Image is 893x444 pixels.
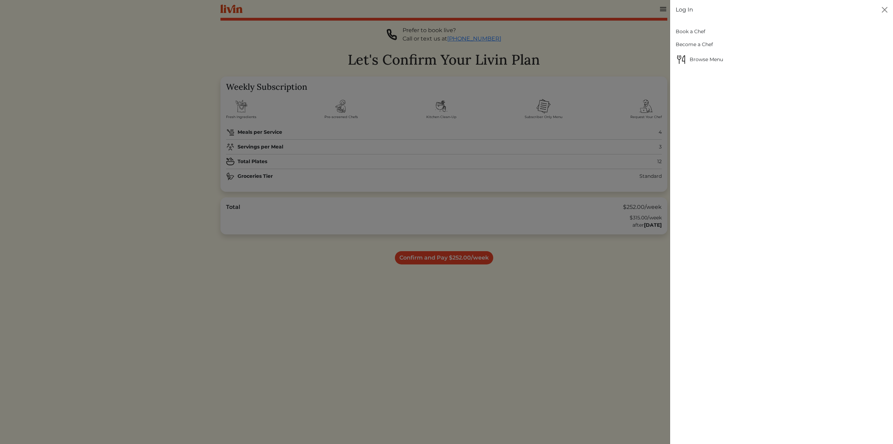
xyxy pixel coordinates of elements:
[879,4,890,15] button: Close
[676,25,887,38] a: Book a Chef
[676,38,887,51] a: Become a Chef
[676,51,887,68] a: Browse MenuBrowse Menu
[676,54,887,65] span: Browse Menu
[676,54,687,65] img: Browse Menu
[676,6,693,14] a: Log In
